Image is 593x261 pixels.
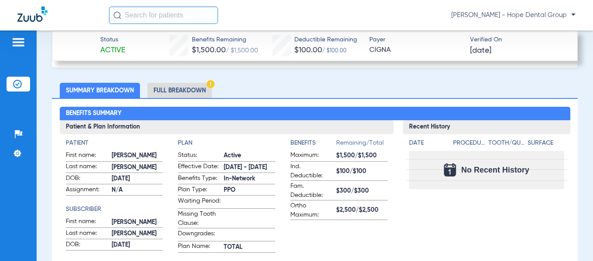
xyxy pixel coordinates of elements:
app-breakdown-title: Procedure [453,139,485,151]
span: PPO [224,186,275,195]
span: $1,500.00 [192,46,226,54]
span: Plan Type: [178,185,221,196]
span: [PERSON_NAME] - Hope Dental Group [451,11,576,20]
span: DOB: [66,240,109,251]
img: Hazard [207,80,215,88]
h4: Plan [178,139,275,148]
img: Zuub Logo [17,7,48,22]
span: [PERSON_NAME] [112,229,163,238]
span: $2,500/$2,500 [336,206,388,215]
span: $100.00 [294,46,322,54]
span: DOB: [66,174,109,184]
span: First name: [66,217,109,227]
span: $100/$100 [336,167,388,176]
span: Benefits Type: [178,174,221,184]
span: Assignment: [66,185,109,196]
h2: Benefits Summary [60,107,570,121]
span: Benefits Remaining [192,35,258,44]
li: Summary Breakdown [60,83,140,98]
span: Verified On [470,35,563,44]
span: TOTAL [224,243,275,252]
h4: Benefits [290,139,336,148]
span: Last name: [66,229,109,239]
h4: Procedure [453,139,485,148]
span: Waiting Period: [178,197,221,208]
h4: Date [409,139,446,148]
span: [DATE] - [DATE] [224,163,275,172]
span: N/A [112,186,163,195]
span: / $100.00 [322,48,347,54]
img: Calendar [444,163,456,176]
span: Missing Tooth Clause: [178,210,221,228]
span: Plan Name: [178,242,221,252]
span: CIGNA [369,45,463,56]
span: Status [100,35,125,44]
span: Status: [178,151,221,161]
span: Active [100,45,125,56]
span: Effective Date: [178,162,221,173]
span: Remaining/Total [336,139,388,151]
img: hamburger-icon [11,37,25,47]
span: Active [224,151,275,160]
span: Ind. Deductible: [290,162,333,180]
li: Full Breakdown [147,83,212,98]
h4: Tooth/Quad [488,139,525,148]
h4: Patient [66,139,163,148]
span: Payer [369,35,463,44]
span: Downgrades: [178,229,221,241]
span: Last name: [66,162,109,173]
app-breakdown-title: Tooth/Quad [488,139,525,151]
span: [PERSON_NAME] [112,151,163,160]
span: No Recent History [461,166,529,174]
h4: Subscriber [66,205,163,214]
iframe: Chat Widget [549,219,593,261]
span: $1,500/$1,500 [336,151,388,160]
h4: Surface [528,139,564,148]
span: Fam. Deductible: [290,182,333,200]
h3: Patient & Plan Information [60,120,394,134]
app-breakdown-title: Surface [528,139,564,151]
span: / $1,500.00 [226,47,258,54]
span: Ortho Maximum: [290,201,333,220]
span: Deductible Remaining [294,35,357,44]
input: Search for patients [109,7,218,24]
app-breakdown-title: Benefits [290,139,336,151]
span: [DATE] [112,241,163,250]
span: [PERSON_NAME] [112,218,163,227]
app-breakdown-title: Date [409,139,446,151]
img: Search Icon [113,11,121,19]
span: In-Network [224,174,275,183]
span: $300/$300 [336,186,388,196]
span: [DATE] [470,45,491,56]
span: [DATE] [112,174,163,183]
span: Maximum: [290,151,333,161]
span: First name: [66,151,109,161]
span: [PERSON_NAME] [112,163,163,172]
h3: Recent History [403,120,570,134]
